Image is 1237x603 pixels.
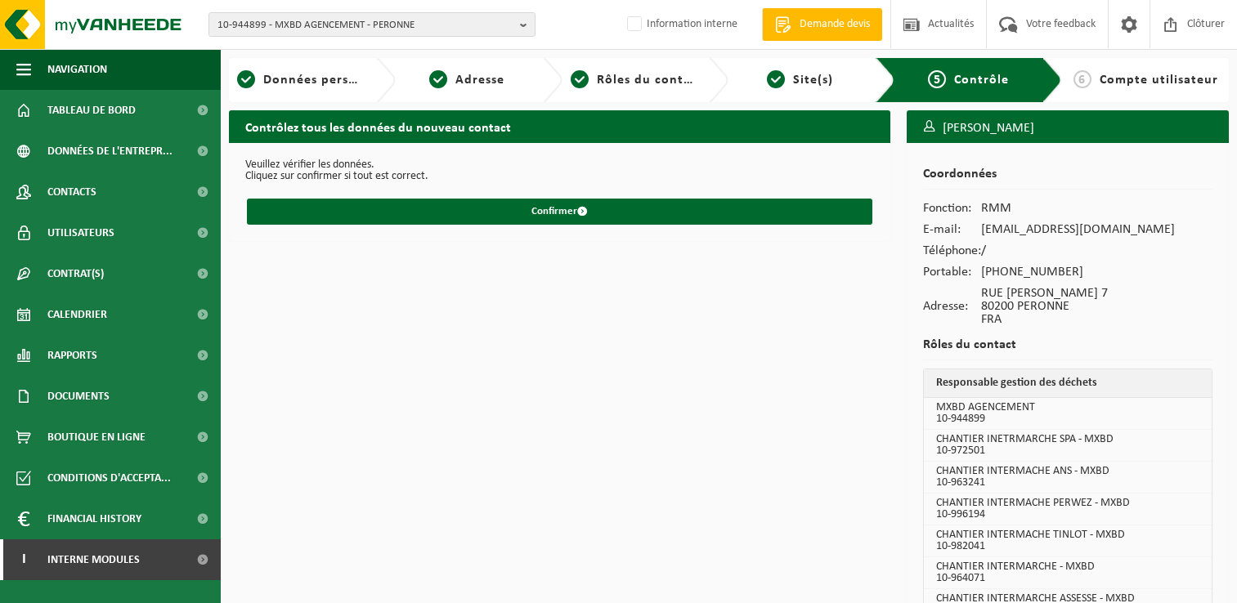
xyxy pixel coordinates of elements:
a: 1Données personnelles [237,70,363,90]
button: 10-944899 - MXBD AGENCEMENT - PERONNE [208,12,536,37]
h3: [PERSON_NAME] [907,110,1229,146]
span: Compte utilisateur [1100,74,1218,87]
span: Adresse [455,74,504,87]
td: CHANTIER INTERMACHE TINLOT - MXBD 10-982041 [924,525,1212,557]
span: Données de l'entrepr... [47,131,173,172]
span: Financial History [47,498,141,539]
td: Fonction: [923,198,981,219]
span: 3 [571,70,589,88]
td: [PHONE_NUMBER] [981,261,1175,283]
td: [EMAIL_ADDRESS][DOMAIN_NAME] [981,219,1175,240]
td: Adresse: [923,283,981,330]
p: Cliquez sur confirmer si tout est correct. [245,171,874,182]
span: Interne modules [47,539,140,580]
td: RUE [PERSON_NAME] 7 80200 PERONNE FRA [981,283,1175,330]
span: Boutique en ligne [47,417,146,458]
span: 5 [928,70,946,88]
span: I [16,539,31,580]
a: Demande devis [762,8,882,41]
span: Contacts [47,172,96,212]
td: CHANTIER INTERMACHE PERWEZ - MXBD 10-996194 [924,494,1212,525]
span: Rapports [47,335,97,376]
a: 2Adresse [404,70,530,90]
td: E-mail: [923,219,981,240]
span: 6 [1073,70,1091,88]
span: Site(s) [793,74,833,87]
td: RMM [981,198,1175,219]
a: 3Rôles du contact [571,70,697,90]
h2: Contrôlez tous les données du nouveau contact [229,110,890,142]
span: Calendrier [47,294,107,335]
span: 1 [237,70,255,88]
span: Tableau de bord [47,90,136,131]
td: Portable: [923,261,981,283]
span: Contrat(s) [47,253,104,294]
span: Demande devis [796,16,874,33]
span: 2 [429,70,447,88]
h2: Coordonnées [923,167,1212,190]
span: 4 [767,70,785,88]
h2: Rôles du contact [923,338,1212,360]
label: Information interne [624,12,737,37]
span: Rôles du contact [597,74,703,87]
td: CHANTIER INETRMARCHE SPA - MXBD 10-972501 [924,430,1212,462]
span: Utilisateurs [47,212,114,253]
td: CHANTIER INTERMACHE ANS - MXBD 10-963241 [924,462,1212,494]
span: Conditions d'accepta... [47,458,171,498]
span: Documents [47,376,110,417]
td: CHANTIER INTERMARCHE - MXBD 10-964071 [924,557,1212,589]
td: / [981,240,1175,261]
td: MXBD AGENCEMENT 10-944899 [924,398,1212,430]
span: Navigation [47,49,107,90]
button: Confirmer [247,199,872,225]
a: 4Site(s) [737,70,863,90]
p: Veuillez vérifier les données. [245,159,874,171]
span: 10-944899 - MXBD AGENCEMENT - PERONNE [217,13,513,38]
th: Responsable gestion des déchets [924,369,1212,398]
td: Téléphone: [923,240,981,261]
span: Contrôle [954,74,1009,87]
span: Données personnelles [263,74,401,87]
